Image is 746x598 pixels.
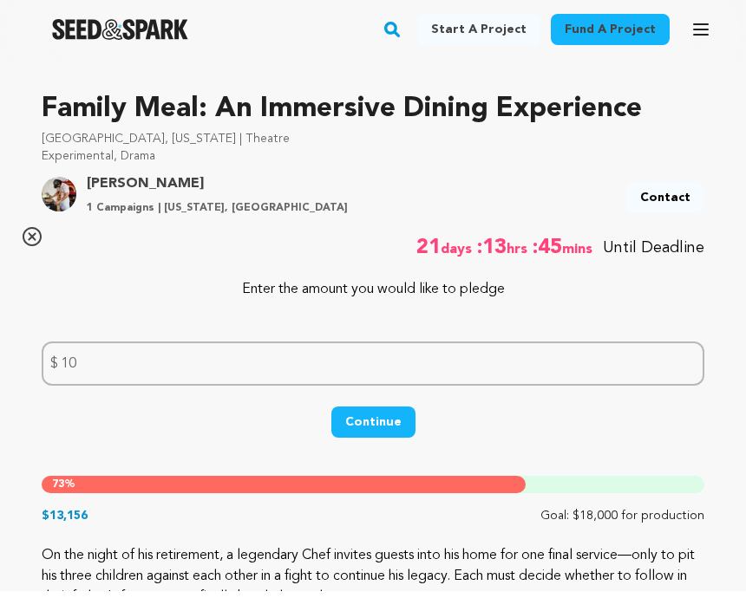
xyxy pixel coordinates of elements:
p: Goal: $18,000 for production [540,514,704,531]
span: hrs [507,241,531,269]
span: 73 [52,486,64,497]
p: Until Deadline [603,243,704,267]
span: 21 [416,241,441,269]
img: cc89a08dfaab1b70.jpg [42,184,76,218]
button: Continue [331,413,416,445]
a: Fund a project [551,21,670,52]
a: Goto Ben Baron profile [87,180,348,201]
a: Seed&Spark Homepage [52,26,188,47]
span: :13 [475,241,507,269]
p: Enter the amount you would like to pledge [42,286,704,307]
p: Experimental, Drama [42,154,704,172]
div: % [42,483,526,500]
span: $ [50,361,58,381]
p: Family Meal: An Immersive Dining Experience [42,95,704,137]
span: mins [562,241,596,269]
span: :45 [531,241,562,269]
a: Start a project [417,21,540,52]
span: days [441,241,475,269]
a: Contact [626,189,704,220]
img: Seed&Spark Logo Dark Mode [52,26,188,47]
p: $13,156 [42,514,88,531]
p: 1 Campaigns | [US_STATE], [GEOGRAPHIC_DATA] [87,208,348,222]
p: [GEOGRAPHIC_DATA], [US_STATE] | Theatre [42,137,704,154]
